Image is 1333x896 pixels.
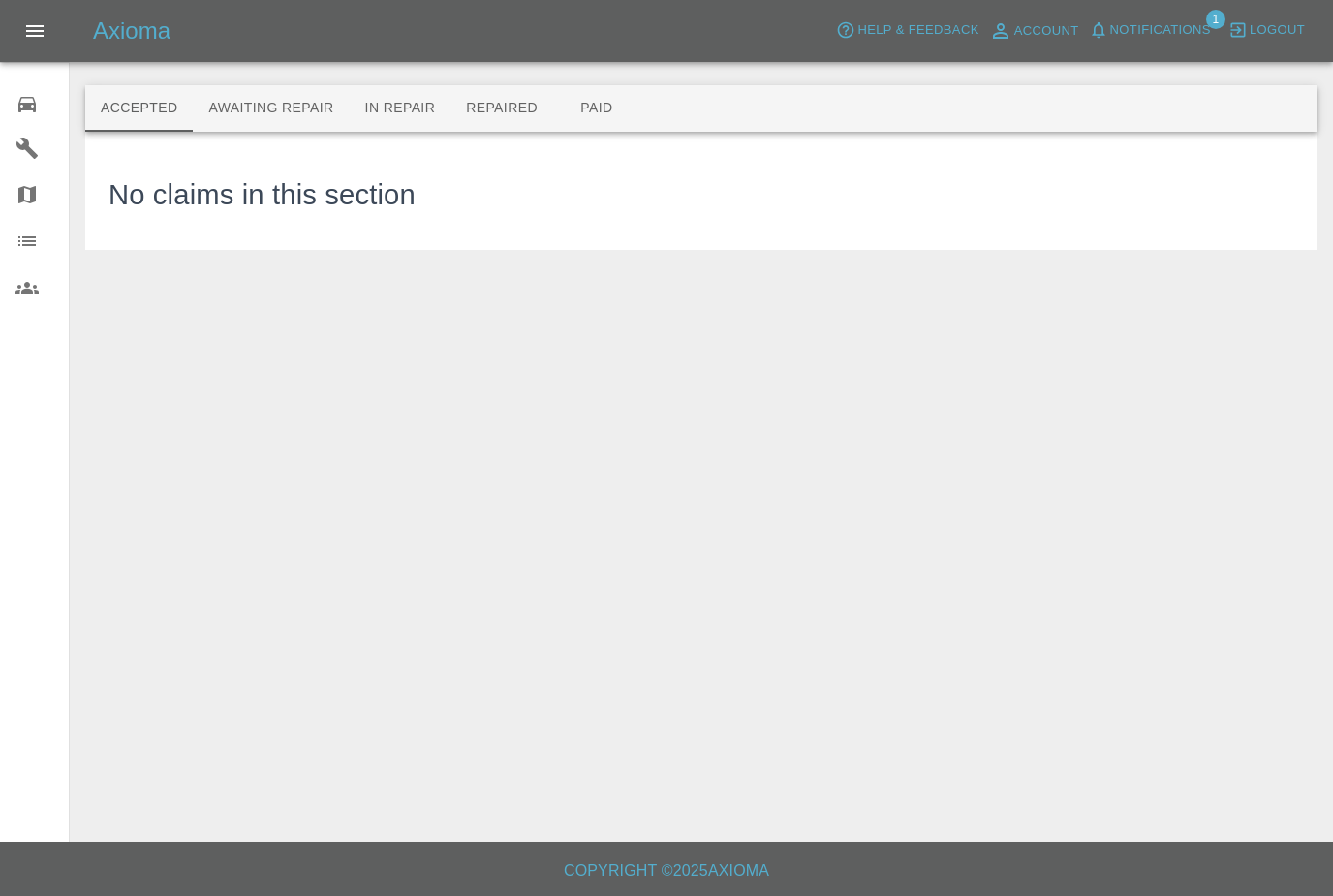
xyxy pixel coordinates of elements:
button: Repaired [450,85,553,132]
h6: Copyright © 2025 Axioma [15,857,1317,884]
span: 1 [1206,10,1225,29]
button: Help & Feedback [831,15,983,46]
button: Logout [1224,15,1310,46]
span: Account [1014,20,1079,43]
button: In Repair [350,85,451,132]
a: Account [984,15,1084,46]
button: Accepted [85,85,193,132]
button: Notifications [1084,15,1216,46]
span: Logout [1250,19,1305,42]
button: Paid [553,85,640,132]
h3: No claims in this section [108,174,416,217]
button: Awaiting Repair [193,85,349,132]
h5: Axioma [93,15,170,46]
button: Open drawer [12,8,58,54]
span: Help & Feedback [857,19,978,42]
span: Notifications [1110,19,1211,42]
